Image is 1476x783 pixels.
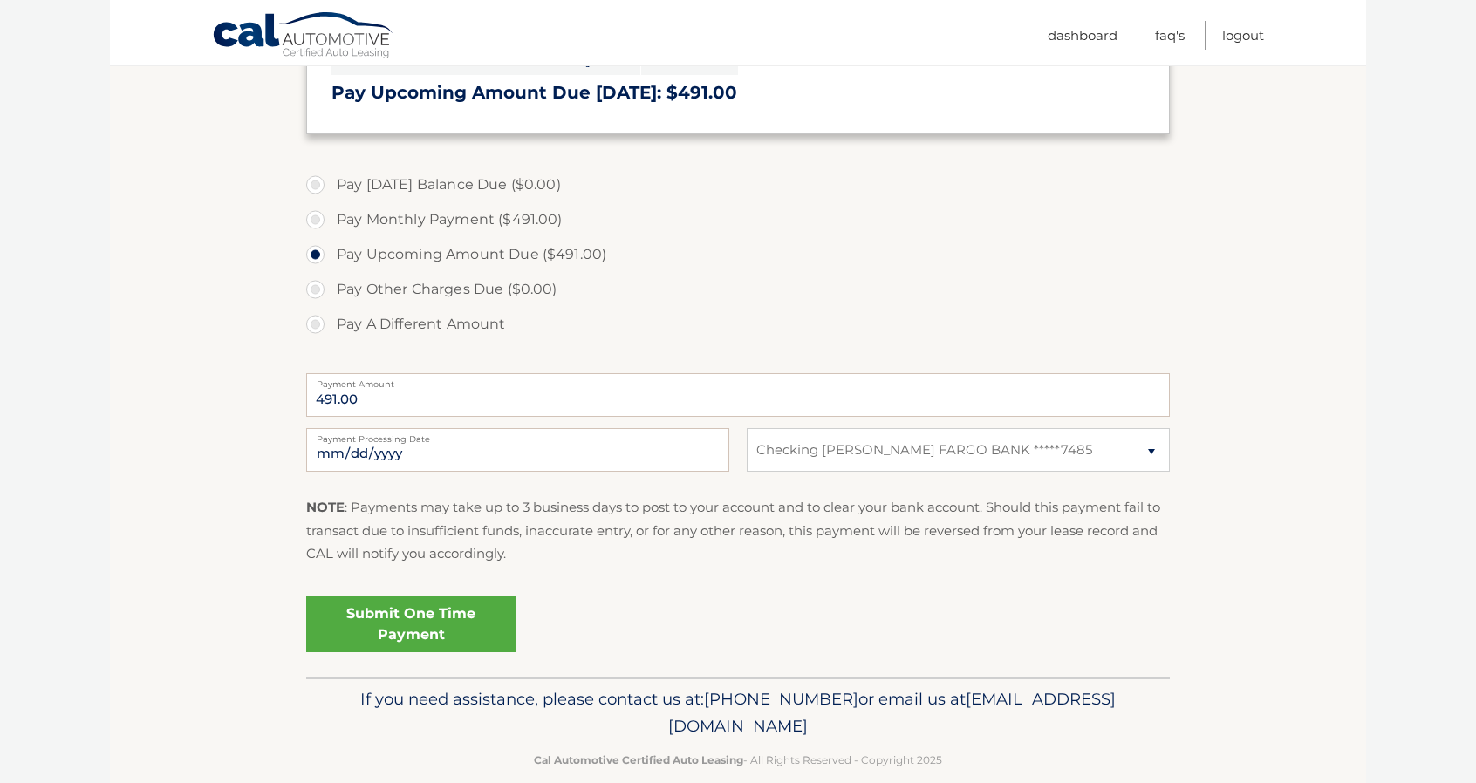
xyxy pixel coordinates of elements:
[306,373,1170,417] input: Payment Amount
[1222,21,1264,50] a: Logout
[212,11,395,62] a: Cal Automotive
[306,373,1170,387] label: Payment Amount
[306,202,1170,237] label: Pay Monthly Payment ($491.00)
[331,82,1145,104] h3: Pay Upcoming Amount Due [DATE]: $491.00
[306,167,1170,202] label: Pay [DATE] Balance Due ($0.00)
[306,499,345,515] strong: NOTE
[1048,21,1117,50] a: Dashboard
[306,237,1170,272] label: Pay Upcoming Amount Due ($491.00)
[306,596,516,652] a: Submit One Time Payment
[306,307,1170,342] label: Pay A Different Amount
[306,428,729,472] input: Payment Date
[306,428,729,442] label: Payment Processing Date
[306,496,1170,565] p: : Payments may take up to 3 business days to post to your account and to clear your bank account....
[534,753,743,766] strong: Cal Automotive Certified Auto Leasing
[318,685,1158,741] p: If you need assistance, please contact us at: or email us at
[1155,21,1185,50] a: FAQ's
[318,751,1158,769] p: - All Rights Reserved - Copyright 2025
[704,689,858,709] span: [PHONE_NUMBER]
[306,272,1170,307] label: Pay Other Charges Due ($0.00)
